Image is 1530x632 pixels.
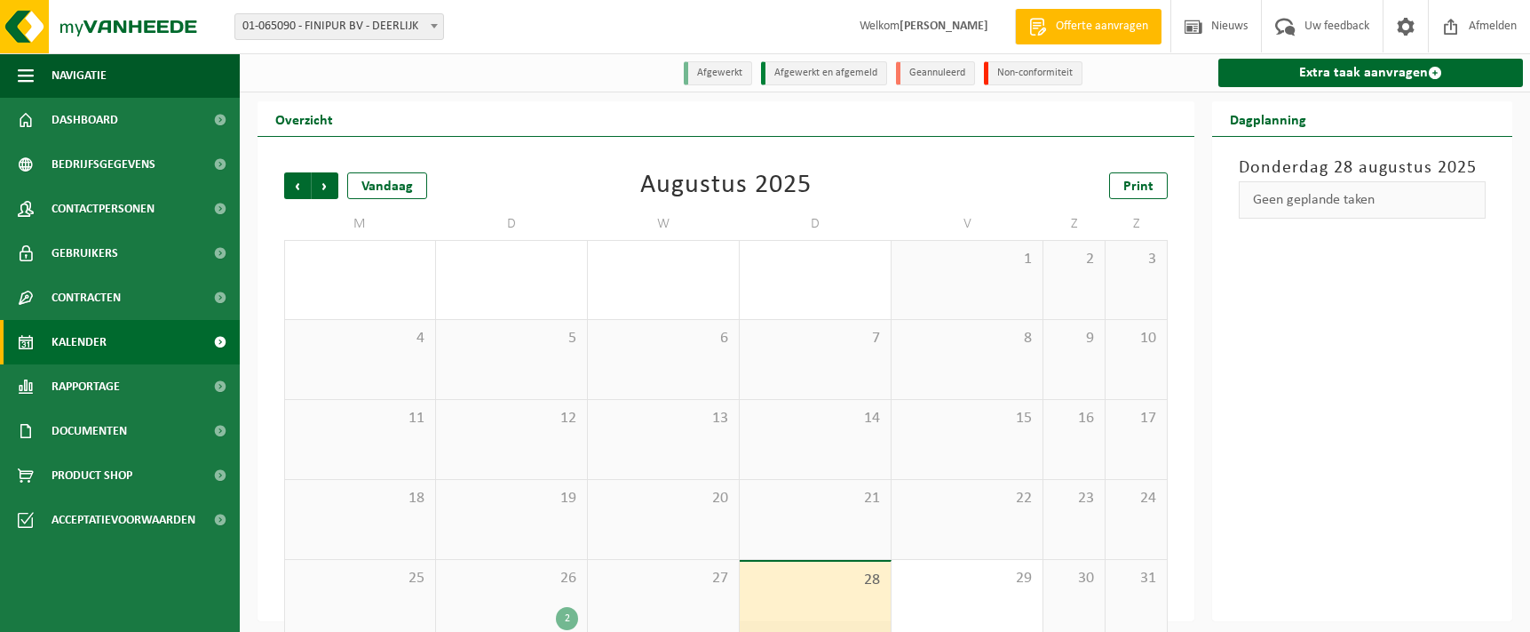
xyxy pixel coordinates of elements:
[312,172,338,199] span: Volgende
[1114,329,1158,348] span: 10
[52,231,118,276] span: Gebruikers
[234,13,444,40] span: 01-065090 - FINIPUR BV - DEERLIJK
[52,142,155,187] span: Bedrijfsgegevens
[1218,59,1523,87] a: Extra taak aanvragen
[1043,208,1106,240] td: Z
[52,320,107,364] span: Kalender
[900,250,1034,269] span: 1
[556,607,578,630] div: 2
[445,409,578,428] span: 12
[284,208,436,240] td: M
[749,571,882,590] span: 28
[1052,329,1096,348] span: 9
[1109,172,1168,199] a: Print
[445,569,578,588] span: 26
[1114,489,1158,508] span: 24
[588,208,740,240] td: W
[1123,180,1153,194] span: Print
[52,364,120,409] span: Rapportage
[896,61,975,85] li: Geannuleerd
[900,20,988,33] strong: [PERSON_NAME]
[984,61,1082,85] li: Non-conformiteit
[640,172,812,199] div: Augustus 2025
[900,329,1034,348] span: 8
[684,61,752,85] li: Afgewerkt
[597,569,730,588] span: 27
[436,208,588,240] td: D
[749,489,882,508] span: 21
[1052,569,1096,588] span: 30
[258,101,351,136] h2: Overzicht
[284,172,311,199] span: Vorige
[52,187,155,231] span: Contactpersonen
[892,208,1043,240] td: V
[749,409,882,428] span: 14
[445,329,578,348] span: 5
[1114,569,1158,588] span: 31
[900,489,1034,508] span: 22
[52,409,127,453] span: Documenten
[597,409,730,428] span: 13
[761,61,887,85] li: Afgewerkt en afgemeld
[1239,181,1486,219] div: Geen geplande taken
[1052,489,1096,508] span: 23
[1114,250,1158,269] span: 3
[900,409,1034,428] span: 15
[52,498,195,542] span: Acceptatievoorwaarden
[294,409,426,428] span: 11
[52,276,121,320] span: Contracten
[445,489,578,508] span: 19
[900,569,1034,588] span: 29
[597,329,730,348] span: 6
[1239,155,1486,181] h3: Donderdag 28 augustus 2025
[749,329,882,348] span: 7
[235,14,443,39] span: 01-065090 - FINIPUR BV - DEERLIJK
[1052,409,1096,428] span: 16
[52,98,118,142] span: Dashboard
[740,208,892,240] td: D
[52,53,107,98] span: Navigatie
[1106,208,1168,240] td: Z
[1051,18,1153,36] span: Offerte aanvragen
[294,489,426,508] span: 18
[597,489,730,508] span: 20
[347,172,427,199] div: Vandaag
[1015,9,1161,44] a: Offerte aanvragen
[294,569,426,588] span: 25
[294,329,426,348] span: 4
[1114,409,1158,428] span: 17
[1212,101,1324,136] h2: Dagplanning
[52,453,132,498] span: Product Shop
[1052,250,1096,269] span: 2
